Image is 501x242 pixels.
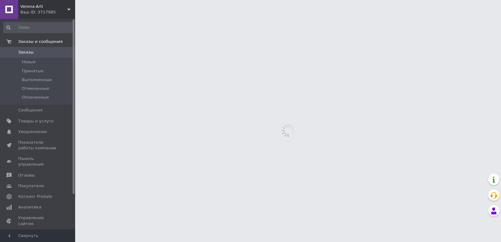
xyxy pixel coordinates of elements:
span: Выполненные [22,77,52,83]
span: Показатели работы компании [18,140,58,151]
span: Управление сайтом [18,215,58,226]
span: Отмененные [22,86,49,91]
span: Оплаченные [22,95,49,100]
span: Отзывы [18,172,35,178]
div: Ваш ID: 3717985 [20,9,75,15]
span: Аналитика [18,204,41,210]
span: Каталог ProSale [18,194,52,199]
span: Новые [22,59,36,65]
span: Заказы и сообщения [18,39,63,44]
span: Уведомления [18,129,47,135]
span: Сообщения [18,107,43,113]
input: Поиск [3,22,74,33]
span: Панель управления [18,156,58,167]
span: Покупатели [18,183,44,189]
span: Принятые [22,68,44,74]
img: spinner_grey-bg-hcd09dd2d8f1a785e3413b09b97f8118e7.gif [280,122,297,139]
span: Verona-Arti [20,4,67,9]
span: Товары и услуги [18,118,54,124]
span: Заказы [18,49,34,55]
